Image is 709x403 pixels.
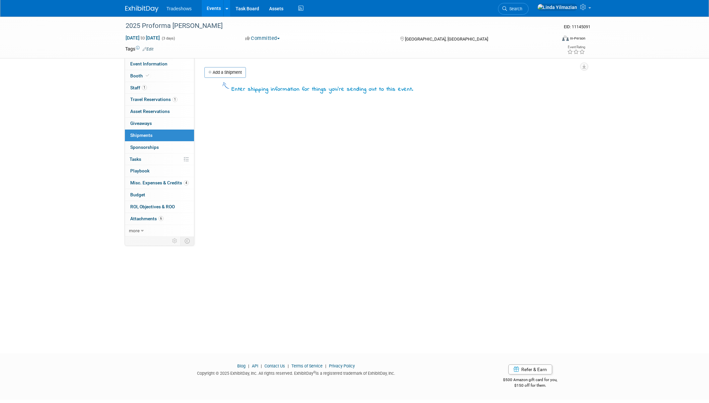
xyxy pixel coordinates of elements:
[142,85,147,90] span: 1
[125,46,153,52] td: Tags
[140,35,146,41] span: to
[564,24,590,29] span: Event ID: 11145091
[243,35,282,42] button: Committed
[130,156,141,162] span: Tasks
[567,46,585,49] div: Event Rating
[477,373,584,388] div: $500 Amazon gift card for you,
[125,142,194,153] a: Sponsorships
[252,363,258,368] a: API
[130,180,189,185] span: Misc. Expenses & Credits
[508,364,552,374] a: Refer & Earn
[232,86,413,94] div: Enter shipping information for things you're sending out to this event.
[125,177,194,189] a: Misc. Expenses & Credits4
[130,61,167,66] span: Event Information
[130,192,145,197] span: Budget
[125,82,194,94] a: Staff1
[130,145,159,150] span: Sponsorships
[291,363,323,368] a: Terms of Service
[570,36,585,41] div: In-Person
[125,70,194,82] a: Booth
[166,6,192,11] span: Tradeshows
[130,121,152,126] span: Giveaways
[129,228,140,233] span: more
[172,97,177,102] span: 1
[125,118,194,129] a: Giveaways
[125,153,194,165] a: Tasks
[125,213,194,225] a: Attachments6
[329,363,355,368] a: Privacy Policy
[158,216,163,221] span: 6
[125,225,194,237] a: more
[130,216,163,221] span: Attachments
[143,47,153,51] a: Edit
[125,201,194,213] a: ROI, Objectives & ROO
[146,74,149,77] i: Booth reservation complete
[507,6,522,11] span: Search
[204,67,246,78] a: Add a Shipment
[125,94,194,105] a: Travel Reservations1
[161,36,175,41] span: (3 days)
[286,363,290,368] span: |
[130,168,150,173] span: Playbook
[537,4,577,11] img: Linda Yilmazian
[125,6,158,12] img: ExhibitDay
[313,370,316,374] sup: ®
[498,3,529,15] a: Search
[125,130,194,141] a: Shipments
[125,106,194,117] a: Asset Reservations
[181,237,194,245] td: Toggle Event Tabs
[237,363,246,368] a: Blog
[184,180,189,185] span: 4
[259,363,263,368] span: |
[517,35,585,45] div: Event Format
[125,58,194,70] a: Event Information
[130,109,170,114] span: Asset Reservations
[405,37,488,42] span: [GEOGRAPHIC_DATA], [GEOGRAPHIC_DATA]
[125,189,194,201] a: Budget
[125,369,467,376] div: Copyright © 2025 ExhibitDay, Inc. All rights reserved. ExhibitDay is a registered trademark of Ex...
[130,73,151,78] span: Booth
[477,383,584,388] div: $150 off for them.
[264,363,285,368] a: Contact Us
[130,85,147,90] span: Staff
[123,20,546,32] div: 2025 Proforma [PERSON_NAME]
[130,133,152,138] span: Shipments
[324,363,328,368] span: |
[130,204,175,209] span: ROI, Objectives & ROO
[562,36,569,41] img: Format-Inperson.png
[247,363,251,368] span: |
[125,165,194,177] a: Playbook
[125,35,160,41] span: [DATE] [DATE]
[130,97,177,102] span: Travel Reservations
[169,237,181,245] td: Personalize Event Tab Strip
